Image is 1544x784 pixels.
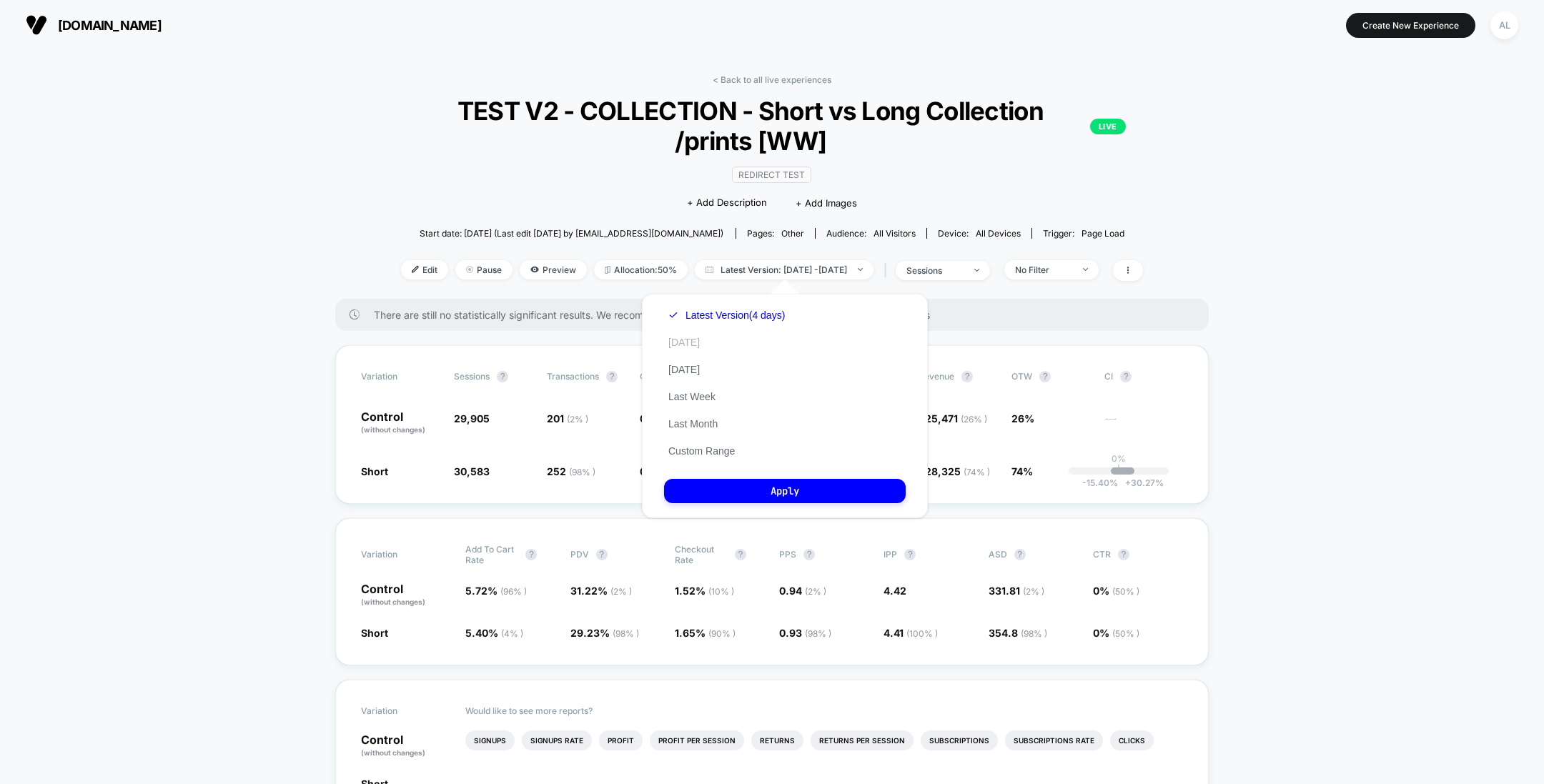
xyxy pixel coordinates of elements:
span: Device: [926,228,1031,239]
span: 26% [1011,412,1034,425]
span: ( 98 % ) [1021,628,1047,639]
div: Trigger: [1043,228,1124,239]
button: ? [735,549,746,560]
span: TEST V2 - COLLECTION - Short vs Long Collection /prints [WW] [418,96,1126,156]
img: rebalance [605,266,610,274]
span: ( 26 % ) [961,414,987,425]
span: 31.22 % [570,585,632,597]
span: Pause [455,260,513,279]
span: 0.94 [779,585,826,597]
span: 30.27 % [1118,477,1164,488]
span: 29,905 [454,412,490,425]
span: 252 [547,465,595,477]
span: (without changes) [361,748,425,757]
a: < Back to all live experiences [713,74,831,85]
span: ( 4 % ) [501,628,523,639]
li: Returns Per Session [811,730,914,750]
span: 25,471 [925,412,987,425]
span: 30,583 [454,465,490,477]
span: 331.81 [989,585,1044,597]
span: Sessions [454,371,490,382]
button: ? [1039,371,1051,382]
img: edit [412,266,419,273]
div: No Filter [1015,264,1072,275]
button: ? [904,549,916,560]
span: 0.93 [779,627,831,639]
button: Create New Experience [1346,13,1475,38]
span: ( 50 % ) [1112,586,1139,597]
span: Variation [361,544,440,565]
span: ( 98 % ) [613,628,639,639]
li: Profit [599,730,643,750]
span: 1.65 % [675,627,736,639]
span: Add To Cart Rate [465,544,518,565]
span: --- [1104,415,1183,435]
p: | [1117,464,1120,475]
li: Profit Per Session [650,730,744,750]
button: [DOMAIN_NAME] [21,14,166,36]
button: ? [596,549,608,560]
span: PPS [779,549,796,560]
span: ( 98 % ) [805,628,831,639]
span: ( 100 % ) [906,628,938,639]
li: Subscriptions [921,730,998,750]
span: PDV [570,549,589,560]
span: 4.41 [884,627,938,639]
span: 5.40 % [465,627,523,639]
span: other [781,228,804,239]
span: 74% [1011,465,1033,477]
span: All Visitors [874,228,916,239]
button: ? [525,549,537,560]
span: [DOMAIN_NAME] [58,18,162,33]
span: + Add Description [687,196,767,210]
span: ( 74 % ) [964,467,990,477]
li: Signups Rate [522,730,592,750]
button: Custom Range [664,445,739,457]
li: Subscriptions Rate [1005,730,1103,750]
button: Last Month [664,417,722,430]
span: Redirect Test [732,167,811,183]
p: 0% [1112,453,1126,464]
span: 1.52 % [675,585,734,597]
span: Short [361,627,388,639]
span: Page Load [1082,228,1124,239]
button: ? [497,371,508,382]
button: ? [1118,549,1129,560]
span: + [1125,477,1131,488]
button: ? [1014,549,1026,560]
span: 0 % [1093,627,1139,639]
span: Checkout Rate [675,544,728,565]
span: OTW [1011,371,1090,382]
span: Variation [361,705,440,716]
span: ( 2 % ) [805,586,826,597]
span: -15.40 % [1082,477,1118,488]
span: | [881,260,896,281]
span: ( 10 % ) [708,586,734,597]
button: ? [606,371,618,382]
span: 5.72 % [465,585,527,597]
button: AL [1486,11,1523,40]
div: sessions [906,265,964,276]
p: Control [361,583,451,607]
span: all devices [976,228,1021,239]
span: 28,325 [925,465,990,477]
span: ( 2 % ) [1023,586,1044,597]
span: 201 [547,412,588,425]
span: Allocation: 50% [594,260,688,279]
li: Returns [751,730,803,750]
span: There are still no statistically significant results. We recommend waiting a few more days . Time... [374,309,1180,321]
span: CI [1104,371,1183,382]
span: Latest Version: [DATE] - [DATE] [695,260,874,279]
span: ( 96 % ) [500,586,527,597]
p: Would like to see more reports? [465,705,1183,716]
p: Control [361,734,451,758]
span: Start date: [DATE] (Last edit [DATE] by [EMAIL_ADDRESS][DOMAIN_NAME]) [420,228,723,239]
img: end [858,268,863,271]
span: IPP [884,549,897,560]
span: 29.23 % [570,627,639,639]
button: ? [1120,371,1132,382]
span: Preview [520,260,587,279]
button: ? [961,371,973,382]
span: ASD [989,549,1007,560]
span: Short [361,465,388,477]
